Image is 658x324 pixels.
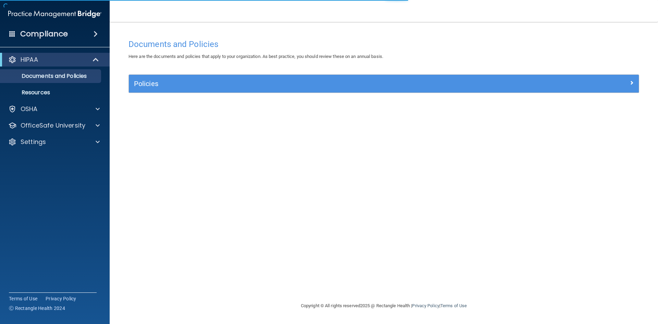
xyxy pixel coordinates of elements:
[134,78,634,89] a: Policies
[9,295,37,302] a: Terms of Use
[129,40,639,49] h4: Documents and Policies
[9,305,65,312] span: Ⓒ Rectangle Health 2024
[129,54,383,59] span: Here are the documents and policies that apply to your organization. As best practice, you should...
[8,121,100,130] a: OfficeSafe University
[412,303,439,308] a: Privacy Policy
[259,295,509,317] div: Copyright © All rights reserved 2025 @ Rectangle Health | |
[21,105,38,113] p: OSHA
[8,105,100,113] a: OSHA
[440,303,467,308] a: Terms of Use
[8,138,100,146] a: Settings
[4,89,98,96] p: Resources
[46,295,76,302] a: Privacy Policy
[134,80,506,87] h5: Policies
[21,138,46,146] p: Settings
[8,56,99,64] a: HIPAA
[21,56,38,64] p: HIPAA
[8,7,101,21] img: PMB logo
[20,29,68,39] h4: Compliance
[4,73,98,80] p: Documents and Policies
[21,121,85,130] p: OfficeSafe University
